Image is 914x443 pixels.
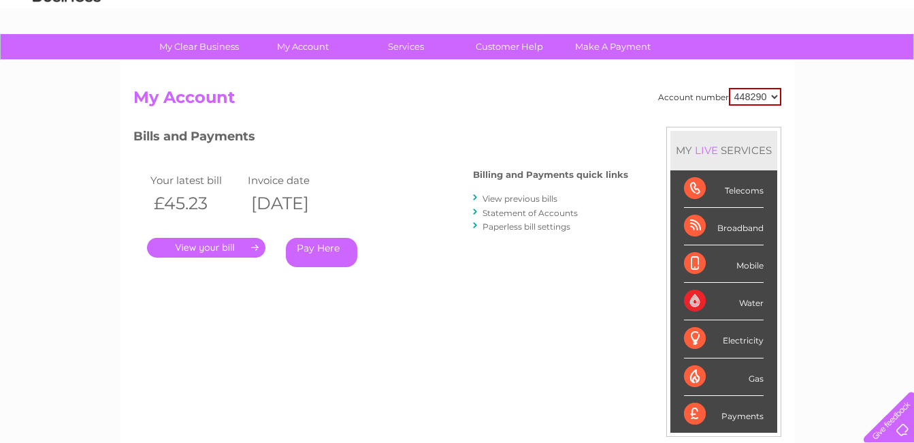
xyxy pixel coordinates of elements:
th: [DATE] [244,189,342,217]
div: Gas [684,358,764,396]
a: Services [350,34,462,59]
th: £45.23 [147,189,245,217]
div: Clear Business is a trading name of Verastar Limited (registered in [GEOGRAPHIC_DATA] No. 3667643... [136,7,779,66]
div: LIVE [692,144,721,157]
a: Telecoms [747,58,787,68]
div: Mobile [684,245,764,283]
a: Customer Help [453,34,566,59]
a: Water [674,58,700,68]
a: Log out [869,58,901,68]
td: Invoice date [244,171,342,189]
a: Paperless bill settings [483,221,570,232]
a: My Account [246,34,359,59]
div: MY SERVICES [670,131,777,170]
img: logo.png [32,35,101,77]
a: Contact [823,58,857,68]
div: Electricity [684,320,764,358]
a: View previous bills [483,194,557,204]
a: Energy [708,58,738,68]
a: Blog [796,58,815,68]
a: Pay Here [286,238,357,267]
div: Broadband [684,208,764,245]
h4: Billing and Payments quick links [473,170,628,180]
a: 0333 014 3131 [657,7,751,24]
div: Telecoms [684,170,764,208]
div: Payments [684,396,764,433]
h2: My Account [133,88,781,114]
a: My Clear Business [143,34,255,59]
h3: Bills and Payments [133,127,628,151]
div: Account number [658,88,781,106]
td: Your latest bill [147,171,245,189]
a: Statement of Accounts [483,208,578,218]
div: Water [684,283,764,320]
a: Make A Payment [557,34,669,59]
a: . [147,238,265,258]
